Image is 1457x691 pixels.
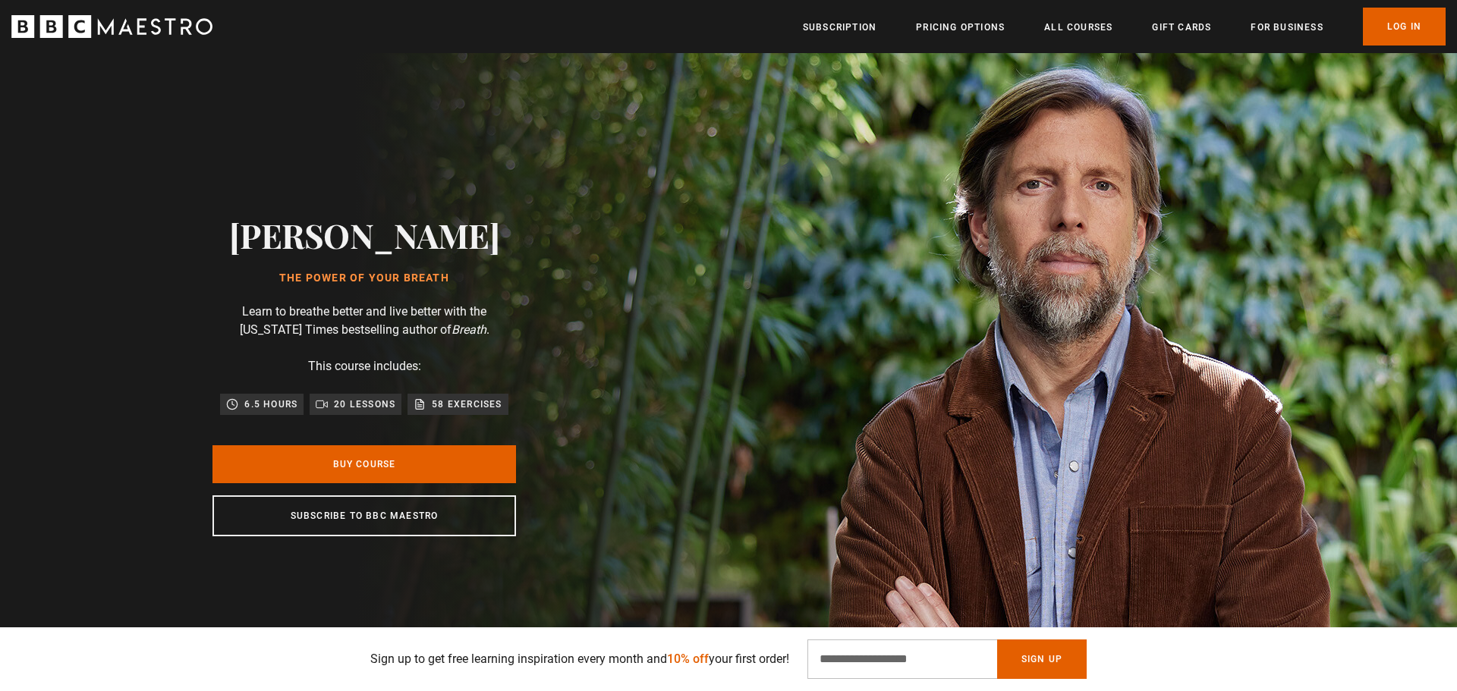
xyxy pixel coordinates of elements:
[212,303,516,339] p: Learn to breathe better and live better with the [US_STATE] Times bestselling author of .
[916,20,1005,35] a: Pricing Options
[803,20,876,35] a: Subscription
[308,357,421,375] p: This course includes:
[452,322,486,337] i: Breath
[1363,8,1446,46] a: Log In
[229,272,500,284] h1: The Power of Your Breath
[432,397,502,412] p: 58 exercises
[334,397,395,412] p: 20 lessons
[212,445,516,483] a: Buy Course
[1251,20,1323,35] a: For business
[803,8,1446,46] nav: Primary
[667,652,709,666] span: 10% off
[11,15,212,38] svg: BBC Maestro
[229,215,500,254] h2: [PERSON_NAME]
[1044,20,1112,35] a: All Courses
[370,650,789,668] p: Sign up to get free learning inspiration every month and your first order!
[212,495,516,536] a: Subscribe to BBC Maestro
[997,639,1087,679] button: Sign Up
[244,397,297,412] p: 6.5 hours
[1152,20,1211,35] a: Gift Cards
